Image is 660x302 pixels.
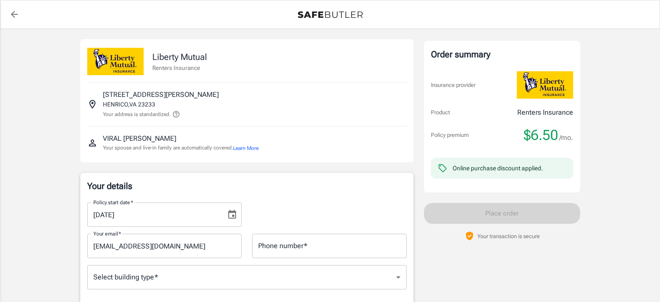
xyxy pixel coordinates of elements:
[477,232,540,240] p: Your transaction is secure
[431,48,573,61] div: Order summary
[87,138,98,148] svg: Insured person
[152,63,207,72] p: Renters Insurance
[103,90,219,100] p: [STREET_ADDRESS][PERSON_NAME]
[6,6,23,23] a: back to quotes
[93,230,121,237] label: Your email
[87,99,98,110] svg: Insured address
[103,133,176,144] p: VIRAL [PERSON_NAME]
[517,71,573,99] img: Liberty Mutual
[431,108,450,117] p: Product
[453,164,543,173] div: Online purchase discount applied.
[152,50,207,63] p: Liberty Mutual
[524,126,558,144] span: $6.50
[103,110,171,118] p: Your address is standardized.
[223,206,241,223] button: Choose date, selected date is Sep 3, 2025
[252,234,407,258] input: Enter number
[298,11,363,18] img: Back to quotes
[87,180,407,192] p: Your details
[233,144,259,152] button: Learn More
[431,131,469,139] p: Policy premium
[87,48,144,75] img: Liberty Mutual
[103,100,155,109] p: HENRICO , VA 23233
[87,202,220,227] input: MM/DD/YYYY
[87,234,242,258] input: Enter email
[517,107,573,118] p: Renters Insurance
[93,199,133,206] label: Policy start date
[103,144,259,152] p: Your spouse and live-in family are automatically covered.
[559,132,573,144] span: /mo.
[431,81,476,90] p: Insurance provider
